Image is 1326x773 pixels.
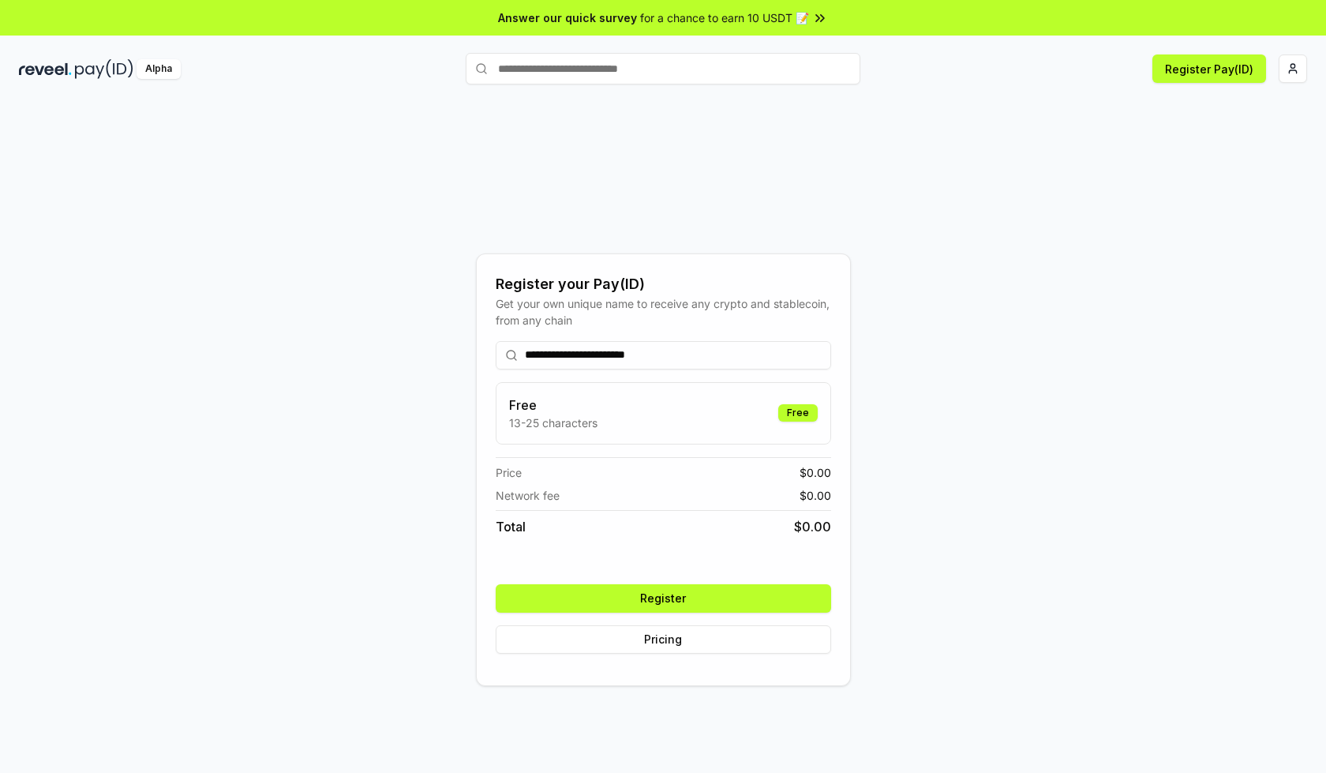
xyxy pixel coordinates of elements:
p: 13-25 characters [509,415,597,431]
div: Alpha [137,59,181,79]
h3: Free [509,396,597,415]
img: pay_id [75,59,133,79]
img: reveel_dark [19,59,72,79]
div: Get your own unique name to receive any crypto and stablecoin, from any chain [496,295,831,328]
span: for a chance to earn 10 USDT 📝 [640,9,809,26]
span: $ 0.00 [794,517,831,536]
button: Register [496,584,831,613]
button: Register Pay(ID) [1152,54,1266,83]
span: Network fee [496,487,560,504]
span: $ 0.00 [800,464,831,481]
div: Register your Pay(ID) [496,273,831,295]
span: $ 0.00 [800,487,831,504]
span: Price [496,464,522,481]
div: Free [778,404,818,422]
button: Pricing [496,625,831,654]
span: Answer our quick survey [498,9,637,26]
span: Total [496,517,526,536]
